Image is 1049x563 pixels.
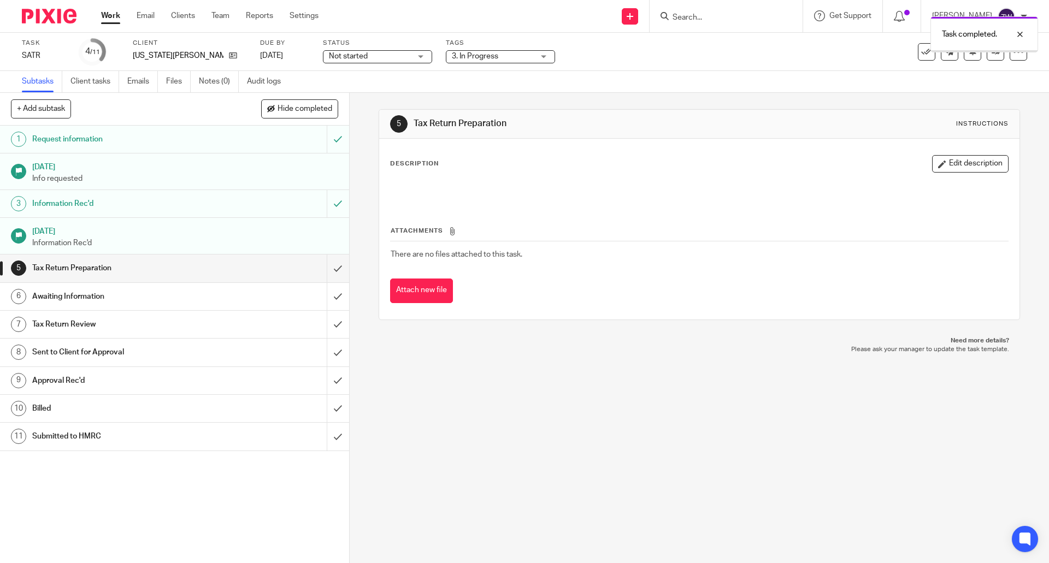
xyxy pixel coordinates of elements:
img: svg%3E [998,8,1015,25]
button: + Add subtask [11,99,71,118]
img: Pixie [22,9,76,23]
p: Task completed. [942,29,997,40]
a: Team [211,10,229,21]
h1: Awaiting Information [32,288,221,305]
small: /11 [90,49,100,55]
a: Audit logs [247,71,289,92]
p: [US_STATE][PERSON_NAME] [133,50,223,61]
a: Settings [290,10,319,21]
label: Task [22,39,66,48]
button: Attach new file [390,278,453,303]
p: Description [390,159,439,168]
div: Instructions [956,120,1009,128]
label: Tags [446,39,555,48]
button: Hide completed [261,99,338,118]
div: 6 [11,289,26,304]
h1: Submitted to HMRC [32,428,221,445]
h1: Tax Return Preparation [414,118,723,129]
button: Edit description [932,155,1009,173]
a: Clients [171,10,195,21]
p: Please ask your manager to update the task template. [390,345,1009,354]
h1: [DATE] [32,159,338,173]
h1: Tax Return Preparation [32,260,221,276]
h1: Sent to Client for Approval [32,344,221,360]
a: Work [101,10,120,21]
a: Client tasks [70,71,119,92]
div: 5 [11,260,26,276]
a: Email [137,10,155,21]
h1: Information Rec'd [32,195,221,212]
a: Subtasks [22,71,62,92]
div: SATR [22,50,66,61]
h1: Billed [32,400,221,417]
div: 7 [11,317,26,332]
p: Need more details? [390,336,1009,345]
span: Hide completed [278,105,332,114]
span: Attachments [391,228,443,234]
div: 4 [85,45,100,58]
a: Files [166,71,191,92]
div: 5 [390,115,408,133]
span: There are no files attached to this task. [391,251,522,258]
label: Client [133,39,246,48]
h1: Tax Return Review [32,316,221,333]
label: Status [323,39,432,48]
span: 3. In Progress [452,52,498,60]
div: 3 [11,196,26,211]
h1: [DATE] [32,223,338,237]
span: [DATE] [260,52,283,60]
a: Reports [246,10,273,21]
div: 8 [11,345,26,360]
span: Not started [329,52,368,60]
div: 1 [11,132,26,147]
a: Emails [127,71,158,92]
div: 11 [11,429,26,444]
div: 10 [11,401,26,416]
label: Due by [260,39,309,48]
p: Info requested [32,173,338,184]
p: Information Rec'd [32,238,338,248]
h1: Request information [32,131,221,147]
div: 9 [11,373,26,388]
a: Notes (0) [199,71,239,92]
h1: Approval Rec'd [32,372,221,389]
